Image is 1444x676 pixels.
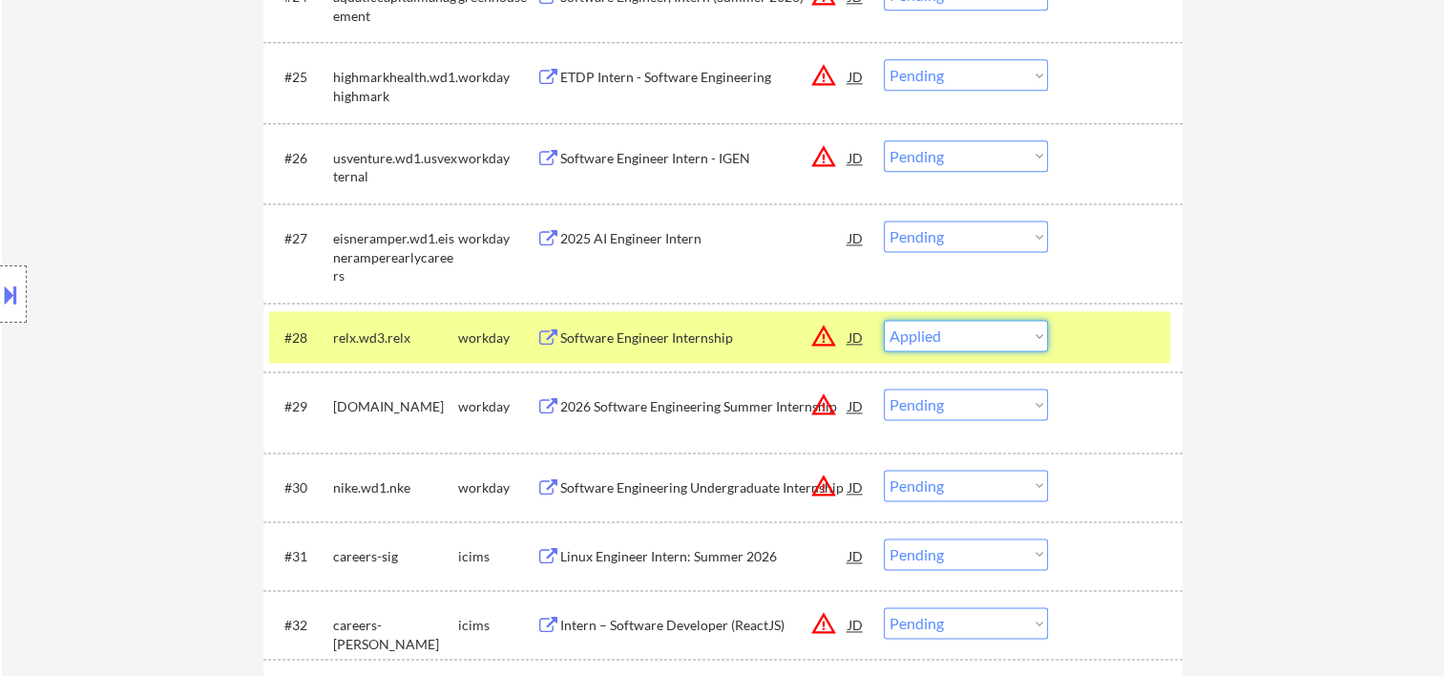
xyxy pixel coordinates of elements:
div: workday [458,149,536,168]
div: icims [458,616,536,635]
div: JD [847,389,866,423]
div: careers-[PERSON_NAME] [333,616,458,653]
div: #32 [284,616,318,635]
div: workday [458,397,536,416]
div: JD [847,470,866,504]
button: warning_amber [810,473,837,499]
div: icims [458,547,536,566]
div: #31 [284,547,318,566]
button: warning_amber [810,62,837,89]
div: workday [458,68,536,87]
div: Software Engineer Internship [560,328,848,348]
div: relx.wd3.relx [333,328,458,348]
button: warning_amber [810,391,837,418]
div: nike.wd1.nke [333,478,458,497]
div: Linux Engineer Intern: Summer 2026 [560,547,848,566]
div: Intern – Software Developer (ReactJS) [560,616,848,635]
div: JD [847,539,866,573]
button: warning_amber [810,610,837,637]
div: 2026 Software Engineering Summer Internship [560,397,848,416]
div: #25 [284,68,318,87]
div: workday [458,229,536,248]
button: warning_amber [810,143,837,170]
button: warning_amber [810,323,837,349]
div: JD [847,320,866,354]
div: JD [847,59,866,94]
div: Software Engineering Undergraduate Internship [560,478,848,497]
div: careers-sig [333,547,458,566]
div: workday [458,478,536,497]
div: 2025 AI Engineer Intern [560,229,848,248]
div: Software Engineer Intern - IGEN [560,149,848,168]
div: eisneramper.wd1.eisneramperearlycareers [333,229,458,285]
div: [DOMAIN_NAME] [333,397,458,416]
div: JD [847,221,866,255]
div: highmarkhealth.wd1.highmark [333,68,458,105]
div: ETDP Intern - Software Engineering [560,68,848,87]
div: JD [847,607,866,642]
div: workday [458,328,536,348]
div: JD [847,140,866,175]
div: usventure.wd1.usvexternal [333,149,458,186]
div: #30 [284,478,318,497]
